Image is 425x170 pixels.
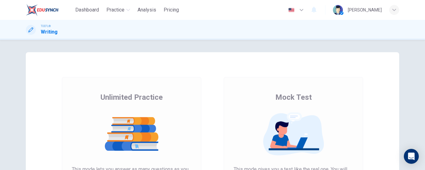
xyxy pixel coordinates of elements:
[106,6,124,14] span: Practice
[348,6,382,14] div: [PERSON_NAME]
[75,6,99,14] span: Dashboard
[41,28,58,36] h1: Writing
[161,4,181,16] button: Pricing
[26,4,73,16] a: EduSynch logo
[275,92,312,102] span: Mock Test
[100,92,163,102] span: Unlimited Practice
[73,4,101,16] button: Dashboard
[26,4,58,16] img: EduSynch logo
[104,4,133,16] button: Practice
[333,5,343,15] img: Profile picture
[287,8,295,12] img: en
[41,24,51,28] span: TOEFL®
[138,6,156,14] span: Analysis
[135,4,159,16] button: Analysis
[164,6,179,14] span: Pricing
[404,149,419,164] div: Open Intercom Messenger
